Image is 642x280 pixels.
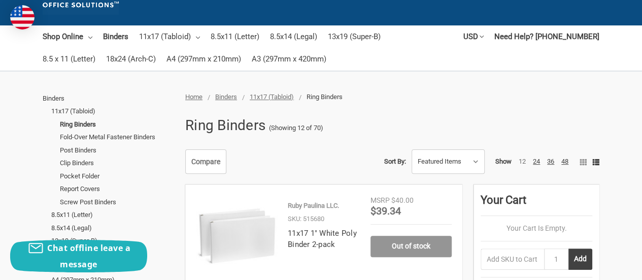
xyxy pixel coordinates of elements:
[252,48,326,70] a: A3 (297mm x 420mm)
[60,118,174,131] a: Ring Binders
[370,195,390,206] div: MSRP
[139,25,200,48] a: 11x17 (Tabloid)
[196,195,277,276] img: 11x17 1" White Poly Binder 2-pack
[60,131,174,144] a: Fold-Over Metal Fastener Binders
[47,242,130,270] span: Chat offline leave a message
[60,157,174,170] a: Clip Binders
[215,93,237,101] a: Binders
[370,205,401,217] span: $39.34
[185,93,202,101] a: Home
[250,93,294,101] a: 11x17 (Tabloid)
[60,144,174,157] a: Post Binders
[288,229,357,250] a: 11x17 1" White Poly Binder 2-pack
[370,236,452,257] a: Out of stock
[481,248,544,270] input: Add SKU to Cart
[60,182,174,196] a: Report Covers
[211,25,259,48] a: 8.5x11 (Letter)
[547,158,554,165] a: 36
[494,25,599,48] a: Need Help? [PHONE_NUMBER]
[568,248,592,270] button: Add
[43,48,95,70] a: 8.5 x 11 (Letter)
[60,170,174,183] a: Pocket Folder
[519,158,526,165] a: 12
[166,48,241,70] a: A4 (297mm x 210mm)
[269,123,323,133] span: (Showing 12 of 70)
[463,25,484,48] a: USD
[51,105,174,118] a: 11x17 (Tabloid)
[43,25,92,48] a: Shop Online
[10,240,147,272] button: Chat offline leave a message
[103,25,128,48] a: Binders
[60,196,174,209] a: Screw Post Binders
[288,201,339,211] p: Ruby Paulina LLC.
[391,196,414,204] span: $40.00
[51,234,174,247] a: 13x19 (Super-B)
[495,158,512,165] span: Show
[481,223,592,234] p: Your Cart Is Empty.
[481,192,592,216] div: Your Cart
[51,222,174,235] a: 8.5x14 (Legal)
[384,154,406,169] label: Sort By:
[288,214,324,224] p: SKU: 515680
[561,158,568,165] a: 48
[185,112,265,139] h1: Ring Binders
[106,48,156,70] a: 18x24 (Arch-C)
[328,25,381,48] a: 13x19 (Super-B)
[185,149,226,174] a: Compare
[43,92,174,105] a: Binders
[533,158,540,165] a: 24
[10,5,35,29] img: duty and tax information for United States
[270,25,317,48] a: 8.5x14 (Legal)
[307,93,343,101] span: Ring Binders
[51,208,174,222] a: 8.5x11 (Letter)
